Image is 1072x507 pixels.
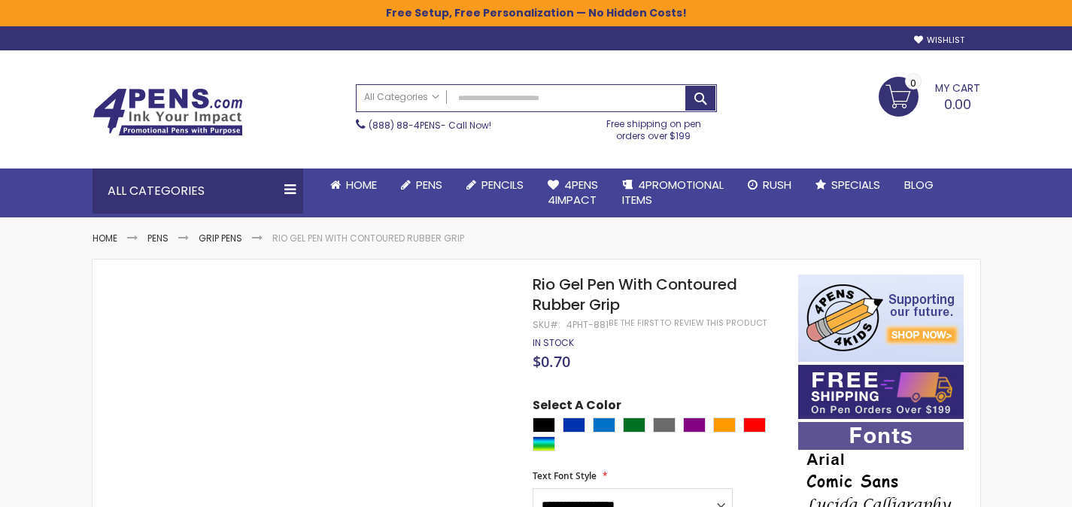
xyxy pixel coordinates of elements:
[548,177,598,208] span: 4Pens 4impact
[683,417,706,433] div: Purple
[610,168,736,217] a: 4PROMOTIONALITEMS
[536,168,610,217] a: 4Pens4impact
[533,436,555,451] div: Assorted
[609,317,767,329] a: Be the first to review this product
[389,168,454,202] a: Pens
[533,397,621,417] span: Select A Color
[533,337,574,349] div: Availability
[454,168,536,202] a: Pencils
[910,76,916,90] span: 0
[272,232,464,244] li: Rio Gel Pen With Contoured Rubber Grip
[199,232,242,244] a: Grip Pens
[364,91,439,103] span: All Categories
[533,318,560,331] strong: SKU
[914,35,964,46] a: Wishlist
[566,319,609,331] div: 4PHT-881
[533,274,737,315] span: Rio Gel Pen With Contoured Rubber Grip
[798,365,964,419] img: Free shipping on orders over $199
[623,417,645,433] div: Green
[831,177,880,193] span: Specials
[563,417,585,433] div: Blue
[481,177,524,193] span: Pencils
[416,177,442,193] span: Pens
[357,85,447,110] a: All Categories
[533,336,574,349] span: In stock
[369,119,441,132] a: (888) 88-4PENS
[803,168,892,202] a: Specials
[533,351,570,372] span: $0.70
[892,168,946,202] a: Blog
[713,417,736,433] div: Orange
[743,417,766,433] div: Red
[879,77,980,114] a: 0.00 0
[93,168,303,214] div: All Categories
[147,232,169,244] a: Pens
[944,95,971,114] span: 0.00
[736,168,803,202] a: Rush
[593,417,615,433] div: Blue Light
[798,275,964,362] img: 4pens 4 kids
[346,177,377,193] span: Home
[763,177,791,193] span: Rush
[318,168,389,202] a: Home
[533,469,597,482] span: Text Font Style
[653,417,676,433] div: Grey
[93,232,117,244] a: Home
[93,88,243,136] img: 4Pens Custom Pens and Promotional Products
[591,112,717,142] div: Free shipping on pen orders over $199
[369,119,491,132] span: - Call Now!
[904,177,934,193] span: Blog
[533,417,555,433] div: Black
[622,177,724,208] span: 4PROMOTIONAL ITEMS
